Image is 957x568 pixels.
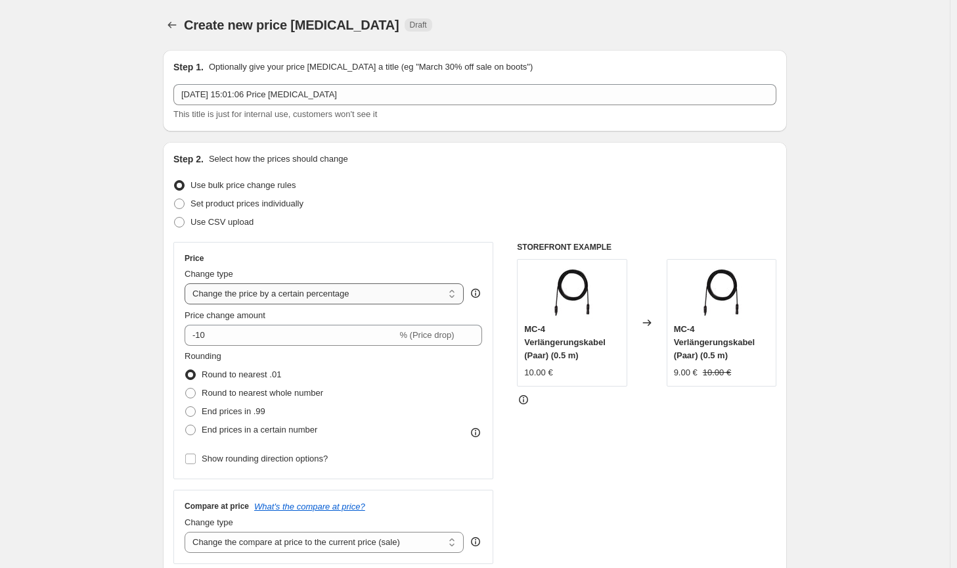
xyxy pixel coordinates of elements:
[185,501,249,511] h3: Compare at price
[695,266,747,319] img: kabel.3_1_80x.webp
[185,517,233,527] span: Change type
[399,330,454,340] span: % (Price drop)
[209,60,533,74] p: Optionally give your price [MEDICAL_DATA] a title (eg "March 30% off sale on boots")
[202,388,323,398] span: Round to nearest whole number
[546,266,598,319] img: kabel.3_1_80x.webp
[185,310,265,320] span: Price change amount
[185,325,397,346] input: -15
[185,253,204,264] h3: Price
[703,366,731,379] strike: 10.00 €
[190,180,296,190] span: Use bulk price change rules
[185,351,221,361] span: Rounding
[202,454,328,463] span: Show rounding direction options?
[163,16,181,34] button: Price change jobs
[254,502,365,511] button: What's the compare at price?
[524,366,552,379] div: 10.00 €
[202,369,281,379] span: Round to nearest .01
[469,287,482,300] div: help
[185,269,233,279] span: Change type
[517,242,776,252] h6: STOREFRONT EXAMPLE
[173,153,204,166] h2: Step 2.
[184,18,399,32] span: Create new price [MEDICAL_DATA]
[190,199,303,208] span: Set product prices individually
[209,153,348,166] p: Select how the prices should change
[190,217,254,227] span: Use CSV upload
[202,425,317,435] span: End prices in a certain number
[173,60,204,74] h2: Step 1.
[410,20,427,30] span: Draft
[173,84,776,105] input: 30% off holiday sale
[674,366,698,379] div: 9.00 €
[469,535,482,548] div: help
[674,324,755,360] span: MC-4 Verlängerungskabel (Paar) (0.5 m)
[202,406,265,416] span: End prices in .99
[173,109,377,119] span: This title is just for internal use, customers won't see it
[524,324,606,360] span: MC-4 Verlängerungskabel (Paar) (0.5 m)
